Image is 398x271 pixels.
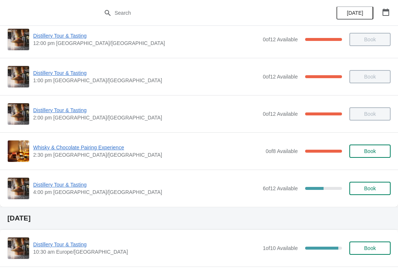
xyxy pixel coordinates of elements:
input: Search [114,6,298,20]
img: Distillery Tour & Tasting | | 10:30 am Europe/London [8,237,29,259]
span: 6 of 12 Available [263,185,298,191]
span: Distillery Tour & Tasting [33,32,259,39]
span: Book [364,245,376,251]
span: 0 of 12 Available [263,111,298,117]
img: Distillery Tour & Tasting | | 4:00 pm Europe/London [8,178,29,199]
span: Book [364,185,376,191]
img: Whisky & Chocolate Pairing Experience | | 2:30 pm Europe/London [8,140,29,162]
span: Whisky & Chocolate Pairing Experience [33,144,262,151]
span: 0 of 8 Available [266,148,298,154]
span: Book [364,148,376,154]
span: 12:00 pm [GEOGRAPHIC_DATA]/[GEOGRAPHIC_DATA] [33,39,259,47]
span: 4:00 pm [GEOGRAPHIC_DATA]/[GEOGRAPHIC_DATA] [33,188,259,196]
span: 10:30 am Europe/[GEOGRAPHIC_DATA] [33,248,259,256]
button: Book [349,145,391,158]
span: Distillery Tour & Tasting [33,181,259,188]
span: Distillery Tour & Tasting [33,241,259,248]
span: Distillery Tour & Tasting [33,107,259,114]
button: Book [349,242,391,255]
h2: [DATE] [7,215,391,222]
button: Book [349,182,391,195]
span: [DATE] [347,10,363,16]
span: 0 of 12 Available [263,74,298,80]
span: 2:30 pm [GEOGRAPHIC_DATA]/[GEOGRAPHIC_DATA] [33,151,262,159]
img: Distillery Tour & Tasting | | 12:00 pm Europe/London [8,29,29,50]
img: Distillery Tour & Tasting | | 2:00 pm Europe/London [8,103,29,125]
img: Distillery Tour & Tasting | | 1:00 pm Europe/London [8,66,29,87]
span: Distillery Tour & Tasting [33,69,259,77]
span: 1 of 10 Available [263,245,298,251]
span: 1:00 pm [GEOGRAPHIC_DATA]/[GEOGRAPHIC_DATA] [33,77,259,84]
span: 0 of 12 Available [263,37,298,42]
span: 2:00 pm [GEOGRAPHIC_DATA]/[GEOGRAPHIC_DATA] [33,114,259,121]
button: [DATE] [336,6,373,20]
